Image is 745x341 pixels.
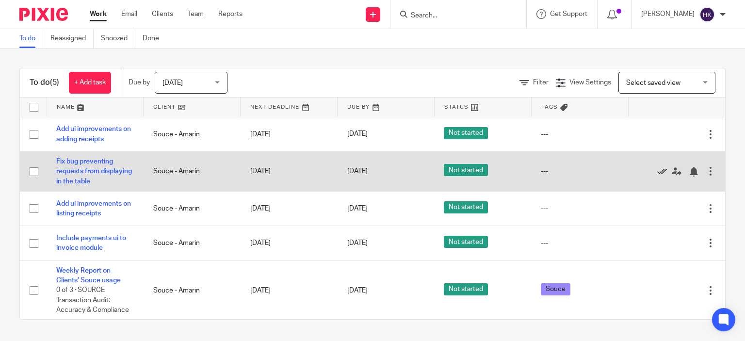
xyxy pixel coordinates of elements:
[50,79,59,86] span: (5)
[152,9,173,19] a: Clients
[533,79,549,86] span: Filter
[56,287,129,314] span: 0 of 3 · SOURCE Transaction Audit: Accuracy & Compliance
[699,7,715,22] img: svg%3E
[56,235,126,251] a: Include payments ui to invoice module
[50,29,94,48] a: Reassigned
[218,9,243,19] a: Reports
[56,267,121,284] a: Weekly Report on Clients' Souce usage
[144,260,241,320] td: Souce - Amarin
[241,151,338,191] td: [DATE]
[347,287,368,294] span: [DATE]
[444,127,488,139] span: Not started
[444,201,488,213] span: Not started
[541,166,618,176] div: ---
[129,78,150,87] p: Due by
[241,117,338,151] td: [DATE]
[657,166,672,176] a: Mark as done
[69,72,111,94] a: + Add task
[347,240,368,246] span: [DATE]
[541,104,558,110] span: Tags
[541,204,618,213] div: ---
[30,78,59,88] h1: To do
[541,130,618,139] div: ---
[541,238,618,248] div: ---
[144,117,241,151] td: Souce - Amarin
[143,29,166,48] a: Done
[347,205,368,212] span: [DATE]
[90,9,107,19] a: Work
[241,226,338,260] td: [DATE]
[444,236,488,248] span: Not started
[626,80,680,86] span: Select saved view
[188,9,204,19] a: Team
[56,200,131,217] a: Add ui improvements on listing receipts
[347,168,368,175] span: [DATE]
[56,158,132,185] a: Fix bug preventing requests from displaying in the table
[101,29,135,48] a: Snoozed
[347,131,368,138] span: [DATE]
[569,79,611,86] span: View Settings
[641,9,695,19] p: [PERSON_NAME]
[241,191,338,226] td: [DATE]
[550,11,587,17] span: Get Support
[162,80,183,86] span: [DATE]
[144,226,241,260] td: Souce - Amarin
[19,8,68,21] img: Pixie
[444,164,488,176] span: Not started
[444,283,488,295] span: Not started
[144,151,241,191] td: Souce - Amarin
[56,126,131,142] a: Add ui improvements on adding receipts
[121,9,137,19] a: Email
[241,260,338,320] td: [DATE]
[19,29,43,48] a: To do
[144,191,241,226] td: Souce - Amarin
[410,12,497,20] input: Search
[541,283,570,295] span: Souce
